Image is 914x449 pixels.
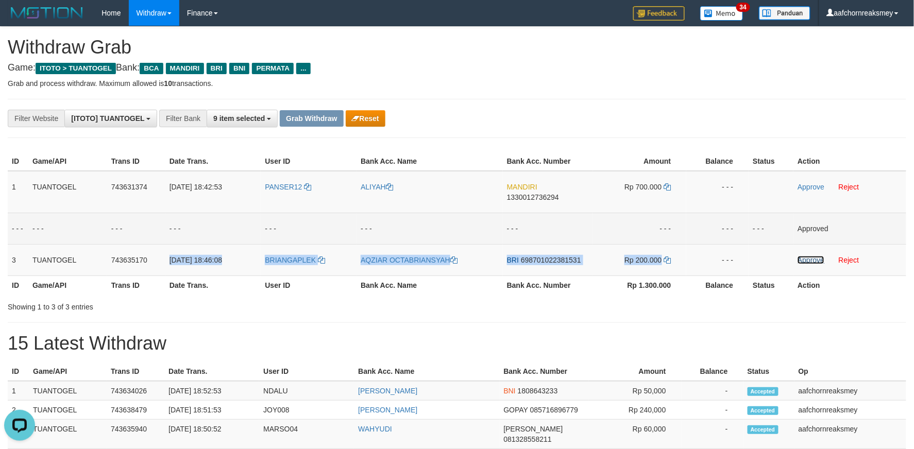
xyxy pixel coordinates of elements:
[265,256,316,264] span: BRIANGAPLEK
[749,213,793,244] td: - - -
[748,406,778,415] span: Accepted
[29,401,107,420] td: TUANTOGEL
[28,213,107,244] td: - - -
[682,381,743,401] td: -
[265,183,302,191] span: PANSER12
[229,63,249,74] span: BNI
[261,213,357,244] td: - - -
[682,362,743,381] th: Balance
[207,110,278,127] button: 9 item selected
[593,152,687,171] th: Amount
[794,362,906,381] th: Op
[503,213,593,244] td: - - -
[8,362,29,381] th: ID
[358,425,392,433] a: WAHYUDI
[164,79,172,88] strong: 10
[28,171,107,213] td: TUANTOGEL
[259,401,354,420] td: JOY008
[664,183,671,191] a: Copy 700000 to clipboard
[107,213,165,244] td: - - -
[793,152,906,171] th: Action
[296,63,310,74] span: ...
[36,63,116,74] span: ITOTO > TUANTOGEL
[259,381,354,401] td: NDALU
[593,275,687,295] th: Rp 1.300.000
[518,387,558,395] span: Copy 1808643233 to clipboard
[521,256,581,264] span: Copy 698701022381531 to clipboard
[107,381,164,401] td: 743634026
[794,381,906,401] td: aafchornreaksmey
[700,6,743,21] img: Button%20Memo.svg
[107,420,164,449] td: 743635940
[686,213,749,244] td: - - -
[589,401,682,420] td: Rp 240,000
[8,5,86,21] img: MOTION_logo.png
[265,183,311,191] a: PANSER12
[29,420,107,449] td: TUANTOGEL
[140,63,163,74] span: BCA
[686,275,749,295] th: Balance
[507,193,559,201] span: Copy 1330012736294 to clipboard
[589,420,682,449] td: Rp 60,000
[500,362,589,381] th: Bank Acc. Number
[507,256,519,264] span: BRI
[165,213,261,244] td: - - -
[798,183,824,191] a: Approve
[111,183,147,191] span: 743631374
[504,406,528,414] span: GOPAY
[749,275,793,295] th: Status
[593,213,687,244] td: - - -
[265,256,325,264] a: BRIANGAPLEK
[839,256,859,264] a: Reject
[736,3,750,12] span: 34
[503,275,593,295] th: Bank Acc. Number
[748,387,778,396] span: Accepted
[507,183,537,191] span: MANDIRI
[794,420,906,449] td: aafchornreaksmey
[8,275,28,295] th: ID
[8,152,28,171] th: ID
[793,275,906,295] th: Action
[164,420,259,449] td: [DATE] 18:50:52
[28,152,107,171] th: Game/API
[357,275,503,295] th: Bank Acc. Name
[504,435,552,443] span: Copy 081328558211 to clipboard
[361,256,458,264] a: AQZIAR OCTABRIANSYAH
[261,275,357,295] th: User ID
[165,152,261,171] th: Date Trans.
[29,381,107,401] td: TUANTOGEL
[107,401,164,420] td: 743638479
[170,256,222,264] span: [DATE] 18:46:08
[111,256,147,264] span: 743635170
[361,183,393,191] a: ALIYAH
[589,381,682,401] td: Rp 50,000
[8,63,906,73] h4: Game: Bank:
[252,63,294,74] span: PERMATA
[624,256,662,264] span: Rp 200.000
[793,213,906,244] td: Approved
[164,401,259,420] td: [DATE] 18:51:53
[159,110,207,127] div: Filter Bank
[798,256,824,264] a: Approve
[357,152,503,171] th: Bank Acc. Name
[107,152,165,171] th: Trans ID
[28,275,107,295] th: Game/API
[107,362,164,381] th: Trans ID
[8,213,28,244] td: - - -
[682,420,743,449] td: -
[624,183,662,191] span: Rp 700.000
[170,183,222,191] span: [DATE] 18:42:53
[794,401,906,420] td: aafchornreaksmey
[686,171,749,213] td: - - -
[8,37,906,58] h1: Withdraw Grab
[759,6,810,20] img: panduan.png
[64,110,157,127] button: [ITOTO] TUANTOGEL
[4,4,35,35] button: Open LiveChat chat widget
[207,63,227,74] span: BRI
[357,213,503,244] td: - - -
[8,298,373,312] div: Showing 1 to 3 of 3 entries
[839,183,859,191] a: Reject
[504,425,563,433] span: [PERSON_NAME]
[354,362,499,381] th: Bank Acc. Name
[261,152,357,171] th: User ID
